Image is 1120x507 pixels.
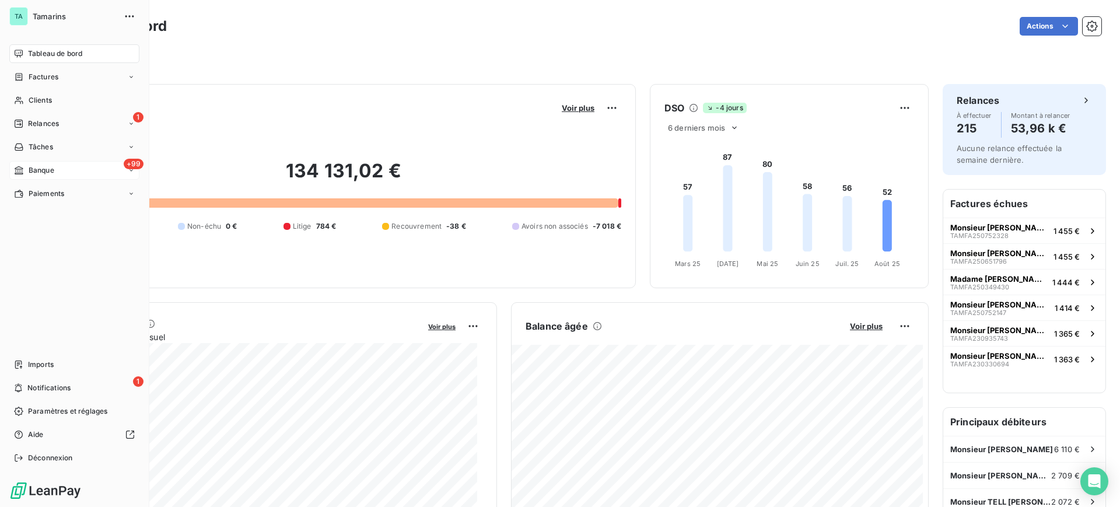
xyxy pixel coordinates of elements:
span: 784 € [316,221,337,232]
span: Notifications [27,383,71,393]
span: Monsieur [PERSON_NAME] [950,223,1049,232]
button: Monsieur [PERSON_NAME]TAMFA2303306941 363 € [943,346,1105,372]
span: -4 jours [703,103,746,113]
span: 1 363 € [1054,355,1080,364]
span: 1 455 € [1053,252,1080,261]
span: Monsieur TELL [PERSON_NAME] [950,497,1051,506]
span: TAMFA250349430 [950,284,1009,291]
span: Litige [293,221,311,232]
span: Monsieur [PERSON_NAME] [950,249,1049,258]
span: Monsieur [PERSON_NAME] [950,471,1051,480]
span: 1 444 € [1052,278,1080,287]
span: Aucune relance effectuée la semaine dernière. [957,144,1062,165]
span: 6 110 € [1054,445,1080,454]
a: 1Relances [9,114,139,133]
span: 1 365 € [1054,329,1080,338]
span: Voir plus [562,103,594,113]
button: Voir plus [846,321,886,331]
span: Imports [28,359,54,370]
span: Tâches [29,142,53,152]
tspan: Juil. 25 [835,260,859,268]
span: TAMFA250752147 [950,309,1006,316]
tspan: Mars 25 [675,260,701,268]
span: Monsieur [PERSON_NAME] [950,445,1053,454]
span: -7 018 € [593,221,621,232]
h6: Relances [957,93,999,107]
span: TAMFA250752328 [950,232,1009,239]
span: Voir plus [428,323,456,331]
span: Aide [28,429,44,440]
span: 1 414 € [1055,303,1080,313]
span: 1 455 € [1053,226,1080,236]
a: Imports [9,355,139,374]
img: Logo LeanPay [9,481,82,500]
span: Montant à relancer [1011,112,1070,119]
span: Factures [29,72,58,82]
a: Tâches [9,138,139,156]
span: 2 072 € [1051,497,1080,506]
span: Tableau de bord [28,48,82,59]
span: Voir plus [850,321,883,331]
tspan: [DATE] [717,260,739,268]
a: +99Banque [9,161,139,180]
h4: 53,96 k € [1011,119,1070,138]
h6: DSO [664,101,684,115]
span: TAMFA230935743 [950,335,1008,342]
button: Monsieur [PERSON_NAME]TAMFA2506517961 455 € [943,243,1105,269]
button: Actions [1020,17,1078,36]
a: Paramètres et réglages [9,402,139,421]
a: Aide [9,425,139,444]
span: +99 [124,159,143,169]
span: Paiements [29,188,64,199]
h6: Balance âgée [526,319,588,333]
button: Madame [PERSON_NAME] [PERSON_NAME]TAMFA2503494301 444 € [943,269,1105,295]
span: Monsieur [PERSON_NAME] [950,351,1049,361]
tspan: Août 25 [874,260,900,268]
div: Open Intercom Messenger [1080,467,1108,495]
span: Paramètres et réglages [28,406,107,417]
span: Monsieur [PERSON_NAME] [950,326,1049,335]
span: Déconnexion [28,453,73,463]
button: Monsieur [PERSON_NAME]TAMFA2309357431 365 € [943,320,1105,346]
button: Monsieur [PERSON_NAME]TAMFA2507523281 455 € [943,218,1105,243]
h2: 134 131,02 € [66,159,621,194]
span: Relances [28,118,59,129]
span: 1 [133,376,143,387]
tspan: Juin 25 [796,260,820,268]
a: Factures [9,68,139,86]
span: Recouvrement [391,221,442,232]
span: 6 derniers mois [668,123,725,132]
span: Monsieur [PERSON_NAME] [950,300,1050,309]
span: TAMFA250651796 [950,258,1007,265]
h4: 215 [957,119,992,138]
span: À effectuer [957,112,992,119]
span: Madame [PERSON_NAME] [PERSON_NAME] [950,274,1048,284]
button: Voir plus [558,103,598,113]
button: Monsieur [PERSON_NAME]TAMFA2507521471 414 € [943,295,1105,320]
span: Tamarins [33,12,117,21]
div: TA [9,7,28,26]
span: Chiffre d'affaires mensuel [66,331,420,343]
span: Non-échu [187,221,221,232]
a: Clients [9,91,139,110]
span: 2 709 € [1051,471,1080,480]
span: Banque [29,165,54,176]
span: 0 € [226,221,237,232]
span: Avoirs non associés [521,221,588,232]
h6: Principaux débiteurs [943,408,1105,436]
tspan: Mai 25 [757,260,778,268]
span: 1 [133,112,143,123]
span: Clients [29,95,52,106]
span: TAMFA230330694 [950,361,1009,368]
span: -38 € [446,221,466,232]
h6: Factures échues [943,190,1105,218]
a: Tableau de bord [9,44,139,63]
button: Voir plus [425,321,459,331]
a: Paiements [9,184,139,203]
